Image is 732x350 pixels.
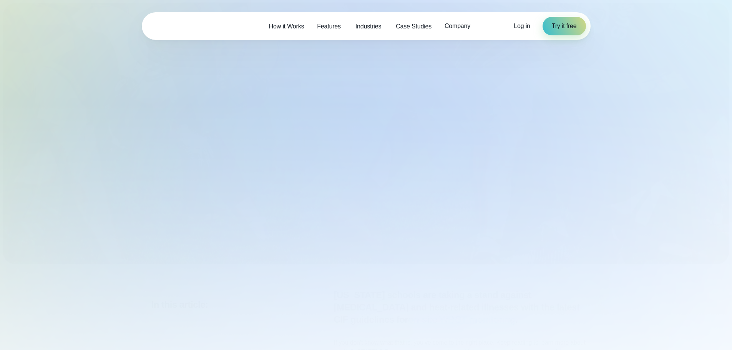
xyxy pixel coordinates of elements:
a: Case Studies [389,18,438,34]
span: Try it free [552,22,577,31]
a: How it Works [262,18,311,34]
a: Log in [514,22,530,31]
a: Try it free [543,17,586,35]
span: Case Studies [396,22,432,31]
span: Company [445,22,470,31]
span: Log in [514,23,530,29]
span: Features [317,22,341,31]
span: Industries [355,22,381,31]
span: How it Works [269,22,304,31]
